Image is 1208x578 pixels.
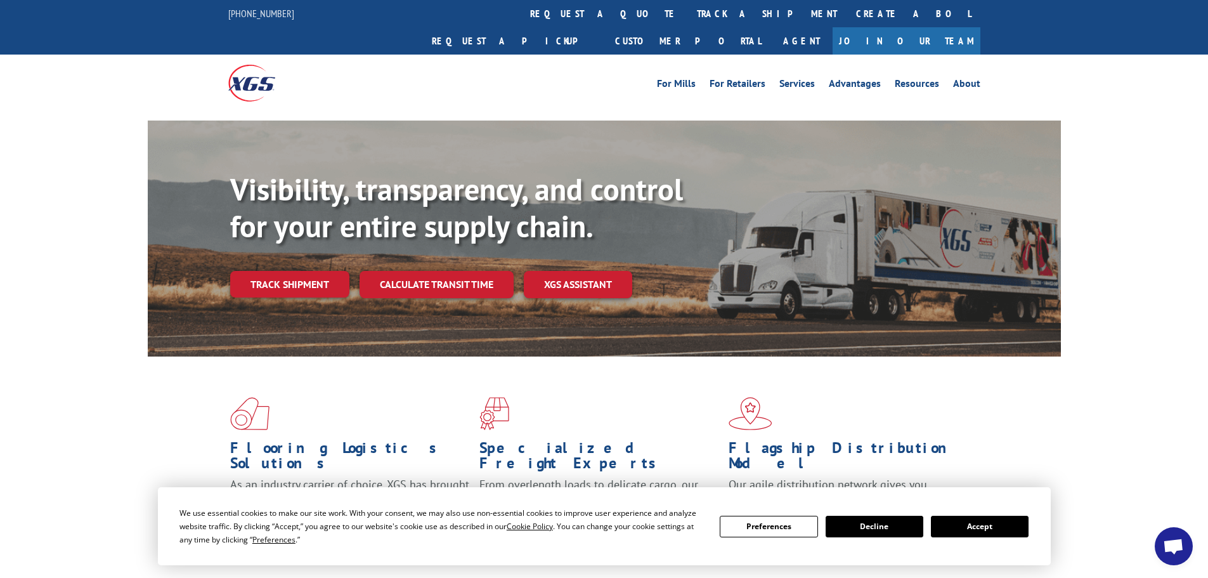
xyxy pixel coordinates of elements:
[729,397,772,430] img: xgs-icon-flagship-distribution-model-red
[770,27,833,55] a: Agent
[833,27,980,55] a: Join Our Team
[230,169,683,246] b: Visibility, transparency, and control for your entire supply chain.
[230,271,349,298] a: Track shipment
[953,79,980,93] a: About
[931,516,1029,537] button: Accept
[729,477,962,507] span: Our agile distribution network gives you nationwide inventory management on demand.
[606,27,770,55] a: Customer Portal
[179,506,705,546] div: We use essential cookies to make our site work. With your consent, we may also use non-essential ...
[360,271,514,298] a: Calculate transit time
[524,271,632,298] a: XGS ASSISTANT
[507,521,553,532] span: Cookie Policy
[230,477,469,522] span: As an industry carrier of choice, XGS has brought innovation and dedication to flooring logistics...
[657,79,696,93] a: For Mills
[729,440,968,477] h1: Flagship Distribution Model
[230,440,470,477] h1: Flooring Logistics Solutions
[252,534,296,545] span: Preferences
[479,397,509,430] img: xgs-icon-focused-on-flooring-red
[710,79,765,93] a: For Retailers
[479,440,719,477] h1: Specialized Freight Experts
[228,7,294,20] a: [PHONE_NUMBER]
[895,79,939,93] a: Resources
[422,27,606,55] a: Request a pickup
[720,516,817,537] button: Preferences
[479,477,719,534] p: From overlength loads to delicate cargo, our experienced staff knows the best way to move your fr...
[779,79,815,93] a: Services
[826,516,923,537] button: Decline
[158,487,1051,565] div: Cookie Consent Prompt
[829,79,881,93] a: Advantages
[230,397,270,430] img: xgs-icon-total-supply-chain-intelligence-red
[1155,527,1193,565] div: Open chat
